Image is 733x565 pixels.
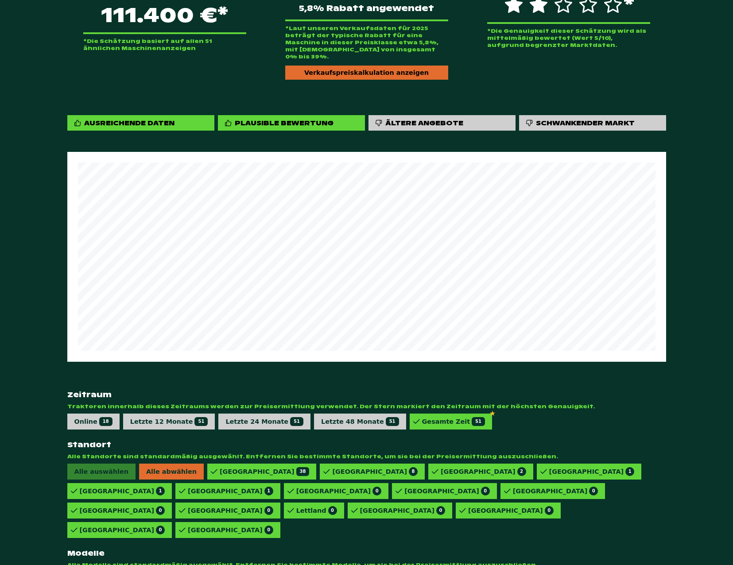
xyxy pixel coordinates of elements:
div: Plausible Bewertung [218,115,365,131]
div: Ältere Angebote [385,119,463,127]
span: 0 [328,506,337,515]
div: Online [74,417,112,426]
p: *Die Genauigkeit dieser Schätzung wird als mittelmäßig bewertet (Wert 5/10), aufgrund begrenzter ... [487,27,650,49]
div: [GEOGRAPHIC_DATA] [80,487,165,495]
div: [GEOGRAPHIC_DATA] [296,487,382,495]
div: [GEOGRAPHIC_DATA] [441,467,526,476]
span: Alle auswählen [67,464,136,480]
div: Ausreichende Daten [67,115,214,131]
span: 51 [386,417,399,426]
div: Lettland [296,506,337,515]
div: [GEOGRAPHIC_DATA] [80,526,165,534]
span: 0 [156,506,165,515]
div: Verkaufspreiskalkulation anzeigen [285,66,448,80]
span: 0 [589,487,598,495]
span: 0 [264,526,273,534]
div: [GEOGRAPHIC_DATA] [404,487,490,495]
span: 5,8% Rabatt angewendet [299,4,434,12]
p: *Die Schätzung basiert auf allen 51 ähnlichen Maschinenanzeigen [83,38,246,52]
span: Alle abwählen [139,464,204,480]
div: [GEOGRAPHIC_DATA] [549,467,635,476]
span: 18 [99,417,112,426]
span: 2 [517,467,526,476]
div: [GEOGRAPHIC_DATA] [513,487,598,495]
div: [GEOGRAPHIC_DATA] [80,506,165,515]
strong: Standort [67,440,666,449]
div: [GEOGRAPHIC_DATA] [220,467,309,476]
div: [GEOGRAPHIC_DATA] [188,506,273,515]
span: 51 [290,417,303,426]
strong: Zeitraum [67,390,666,399]
span: 0 [156,526,165,534]
span: 0 [481,487,490,495]
div: Ausreichende Daten [84,119,175,127]
div: Letzte 12 Monate [130,417,208,426]
span: 1 [264,487,273,495]
div: Gesamte Zeit [422,417,485,426]
strong: Modelle [67,549,666,558]
span: 8 [409,467,418,476]
div: Schwankender Markt [519,115,666,131]
span: 51 [472,417,485,426]
span: Alle Standorte sind standardmäßig ausgewählt. Entfernen Sie bestimmte Standorte, um sie bei der P... [67,453,666,460]
div: [GEOGRAPHIC_DATA] [332,467,418,476]
div: Schwankender Markt [536,119,635,127]
div: Ältere Angebote [368,115,516,131]
span: 38 [296,467,310,476]
p: *Laut unseren Verkaufsdaten für 2025 beträgt der typische Rabatt für eine Maschine in dieser Prei... [285,25,448,60]
div: [GEOGRAPHIC_DATA] [188,526,273,534]
div: Letzte 48 Monate [321,417,399,426]
span: 1 [625,467,634,476]
div: Plausible Bewertung [235,119,334,127]
span: 0 [372,487,381,495]
div: [GEOGRAPHIC_DATA] [188,487,273,495]
span: 1 [156,487,165,495]
span: Traktoren innerhalb dieses Zeitraums werden zur Preisermittlung verwendet. Der Stern markiert den... [67,403,666,410]
span: 0 [545,506,554,515]
span: 0 [264,506,273,515]
span: 0 [436,506,445,515]
div: [GEOGRAPHIC_DATA] [468,506,554,515]
div: Letzte 24 Monate [225,417,303,426]
div: [GEOGRAPHIC_DATA] [360,506,446,515]
span: 51 [194,417,208,426]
